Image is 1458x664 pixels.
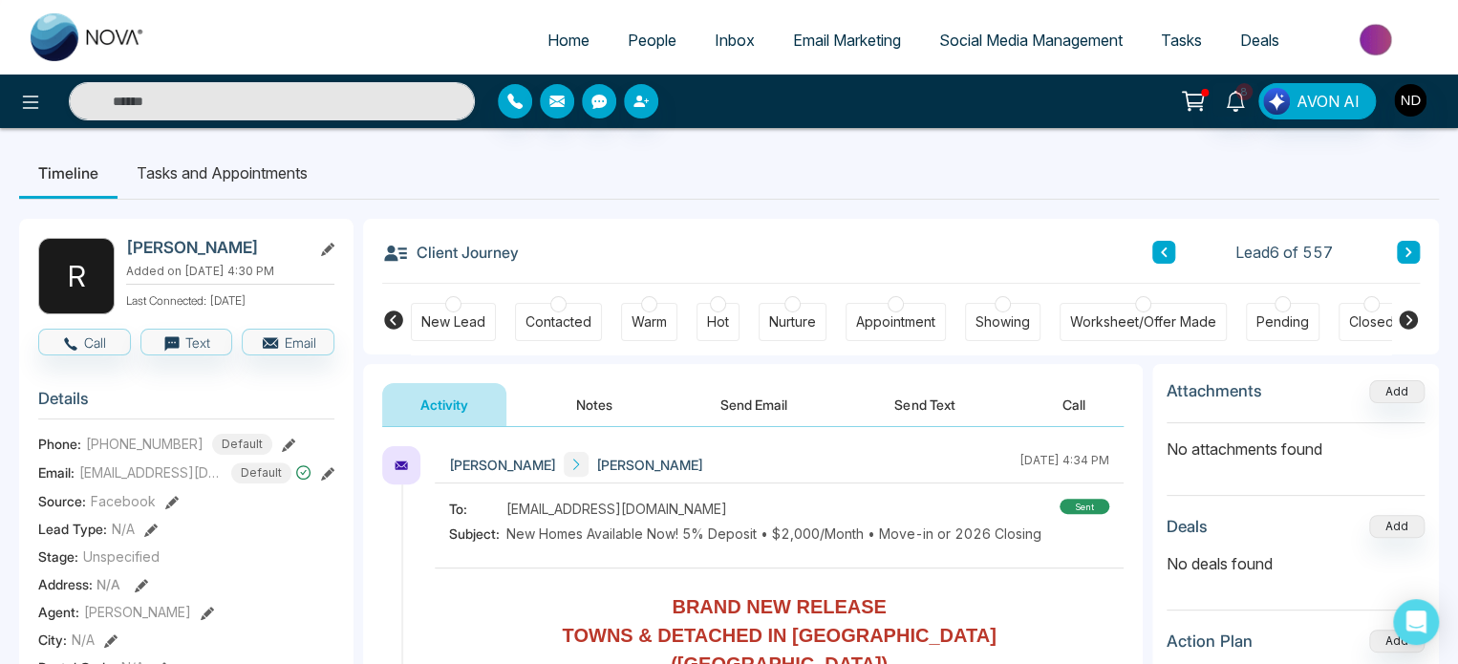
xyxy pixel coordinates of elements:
h3: Action Plan [1167,632,1253,651]
div: Nurture [769,312,816,332]
li: Timeline [19,147,118,199]
div: Pending [1256,312,1309,332]
span: [PERSON_NAME] [596,455,703,475]
span: Inbox [715,31,755,50]
button: Activity [382,383,506,426]
span: Email Marketing [793,31,901,50]
span: Facebook [91,491,156,511]
span: Lead 6 of 557 [1235,241,1333,264]
span: New Homes Available Now! 5% Deposit • $2,000/Month • Move-in or 2026 Closing [506,524,1041,544]
span: [PERSON_NAME] [84,602,191,622]
h3: Client Journey [382,238,519,267]
div: sent [1060,499,1109,514]
div: Open Intercom Messenger [1393,599,1439,645]
span: Email: [38,462,75,482]
p: Added on [DATE] 4:30 PM [126,263,334,280]
a: 8 [1212,83,1258,117]
span: Source: [38,491,86,511]
span: To: [449,499,506,519]
span: N/A [112,519,135,539]
span: Agent: [38,602,79,622]
span: Default [212,434,272,455]
button: AVON AI [1258,83,1376,119]
span: [PERSON_NAME] [449,455,556,475]
button: Call [38,329,131,355]
span: Subject: [449,524,506,544]
span: Stage: [38,546,78,567]
span: N/A [96,576,120,592]
button: Email [242,329,334,355]
a: Deals [1221,22,1298,58]
div: [DATE] 4:34 PM [1019,452,1109,477]
span: N/A [72,630,95,650]
li: Tasks and Appointments [118,147,327,199]
span: [EMAIL_ADDRESS][DOMAIN_NAME] [79,462,223,482]
button: Call [1024,383,1124,426]
span: Tasks [1161,31,1202,50]
span: Unspecified [83,546,160,567]
span: Default [231,462,291,483]
img: Market-place.gif [1308,18,1447,61]
span: Lead Type: [38,519,107,539]
a: Inbox [696,22,774,58]
div: Showing [976,312,1030,332]
h3: Attachments [1167,381,1262,400]
button: Add [1369,515,1425,538]
button: Text [140,329,233,355]
p: No deals found [1167,552,1425,575]
div: Contacted [525,312,591,332]
div: Warm [632,312,667,332]
div: Worksheet/Offer Made [1070,312,1216,332]
span: [PHONE_NUMBER] [86,434,204,454]
a: Email Marketing [774,22,920,58]
a: Tasks [1142,22,1221,58]
span: [EMAIL_ADDRESS][DOMAIN_NAME] [506,499,727,519]
p: Last Connected: [DATE] [126,289,334,310]
a: Home [528,22,609,58]
div: Closed [1349,312,1394,332]
img: User Avatar [1394,84,1426,117]
img: Nova CRM Logo [31,13,145,61]
span: Phone: [38,434,81,454]
span: Deals [1240,31,1279,50]
div: New Lead [421,312,485,332]
h3: Deals [1167,517,1208,536]
div: R [38,238,115,314]
img: Lead Flow [1263,88,1290,115]
button: Add [1369,630,1425,653]
a: Social Media Management [920,22,1142,58]
span: 8 [1235,83,1253,100]
h3: Details [38,389,334,418]
p: No attachments found [1167,423,1425,461]
span: People [628,31,676,50]
button: Add [1369,380,1425,403]
button: Send Email [682,383,825,426]
div: Appointment [856,312,935,332]
span: Home [547,31,590,50]
button: Send Text [856,383,993,426]
button: Notes [538,383,651,426]
span: AVON AI [1297,90,1360,113]
h2: [PERSON_NAME] [126,238,304,257]
span: Social Media Management [939,31,1123,50]
div: Hot [707,312,729,332]
span: City : [38,630,67,650]
span: Add [1369,382,1425,398]
a: People [609,22,696,58]
span: Address: [38,574,120,594]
